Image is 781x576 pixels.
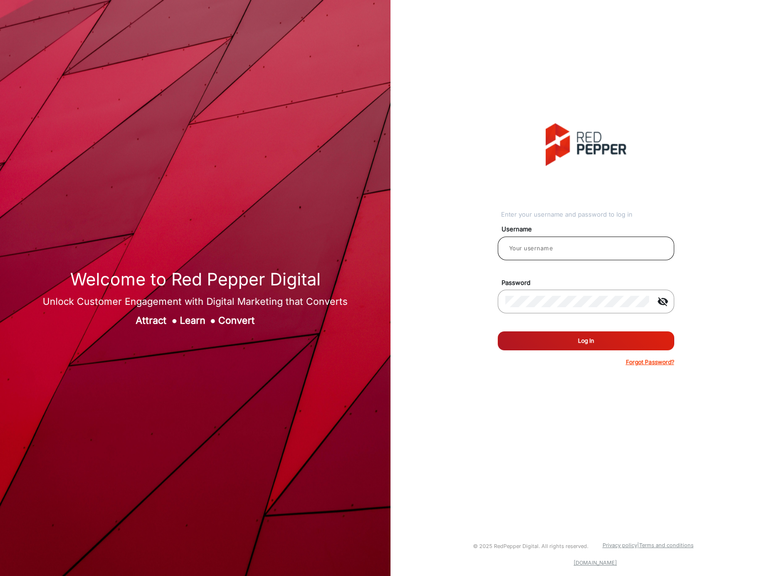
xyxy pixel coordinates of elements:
[43,313,348,328] div: Attract Learn Convert
[210,315,216,326] span: ●
[171,315,177,326] span: ●
[43,294,348,309] div: Unlock Customer Engagement with Digital Marketing that Converts
[626,358,674,366] p: Forgot Password?
[494,278,685,288] mat-label: Password
[574,559,617,566] a: [DOMAIN_NAME]
[473,543,588,549] small: © 2025 RedPepper Digital. All rights reserved.
[603,542,637,549] a: Privacy policy
[501,210,674,219] div: Enter your username and password to log in
[494,225,685,234] mat-label: Username
[651,296,674,307] mat-icon: visibility_off
[43,269,348,290] h1: Welcome to Red Pepper Digital
[498,331,674,350] button: Log In
[546,123,626,166] img: vmg-logo
[505,243,667,254] input: Your username
[639,542,694,549] a: Terms and conditions
[637,542,639,549] a: |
